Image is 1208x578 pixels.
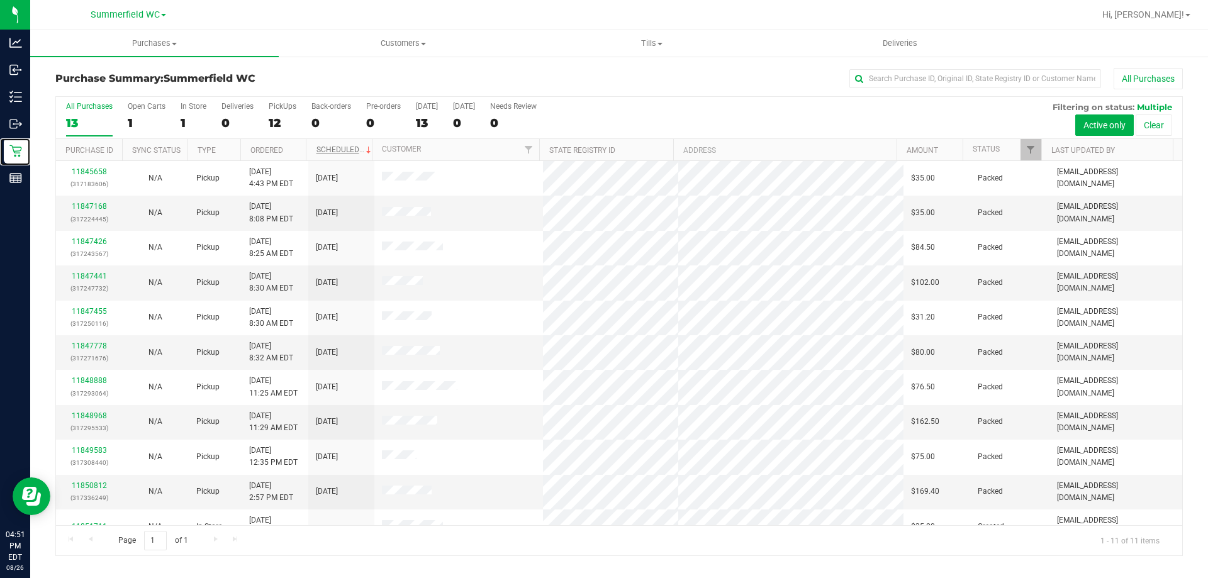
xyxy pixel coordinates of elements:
h3: Purchase Summary: [55,73,431,84]
a: Deliveries [776,30,1024,57]
span: [DATE] 8:08 PM EDT [249,201,293,225]
a: 11850812 [72,481,107,490]
span: [DATE] 8:30 AM EDT [249,270,293,294]
div: 0 [453,116,475,130]
button: N/A [148,381,162,393]
span: Not Applicable [148,348,162,357]
span: Tills [528,38,775,49]
a: 11851711 [72,522,107,531]
p: (317247732) [64,282,115,294]
th: Address [673,139,897,161]
span: Pickup [196,347,220,358]
input: Search Purchase ID, Original ID, State Registry ID or Customer Name... [849,69,1101,88]
div: Deliveries [221,102,254,111]
span: [EMAIL_ADDRESS][DOMAIN_NAME] [1057,445,1175,469]
span: [DATE] [316,347,338,358]
button: N/A [148,311,162,323]
div: 0 [490,116,537,130]
span: [DATE] 11:29 AM EDT [249,410,298,434]
span: [EMAIL_ADDRESS][DOMAIN_NAME] [1057,166,1175,190]
div: PickUps [269,102,296,111]
span: Packed [978,311,1003,323]
a: 11847778 [72,342,107,350]
span: Not Applicable [148,382,162,391]
button: N/A [148,207,162,219]
span: Packed [978,381,1003,393]
div: All Purchases [66,102,113,111]
a: 11847441 [72,272,107,281]
span: [EMAIL_ADDRESS][DOMAIN_NAME] [1057,375,1175,399]
div: Open Carts [128,102,165,111]
p: (317295533) [64,422,115,434]
span: Not Applicable [148,452,162,461]
span: [DATE] 11:25 AM EDT [249,375,298,399]
p: 08/26 [6,563,25,572]
div: 0 [221,116,254,130]
span: [DATE] 12:35 PM EDT [249,445,298,469]
a: Ordered [250,146,283,155]
span: [DATE] [316,451,338,463]
span: $84.50 [911,242,935,253]
span: [DATE] 4:43 PM EDT [249,166,293,190]
span: Packed [978,242,1003,253]
div: 1 [128,116,165,130]
span: Not Applicable [148,522,162,531]
span: Purchases [30,38,279,49]
inline-svg: Outbound [9,118,22,130]
span: [DATE] [316,242,338,253]
span: Pickup [196,311,220,323]
span: [DATE] [316,207,338,219]
span: [DATE] 8:30 AM EDT [249,306,293,330]
a: 11849583 [72,446,107,455]
span: $102.00 [911,277,939,289]
span: [DATE] [316,381,338,393]
button: N/A [148,486,162,497]
button: Clear [1136,114,1172,136]
span: [DATE] [316,416,338,428]
button: N/A [148,521,162,533]
span: Not Applicable [148,174,162,182]
p: 04:51 PM EDT [6,529,25,563]
span: Pickup [196,451,220,463]
inline-svg: Inventory [9,91,22,103]
a: 11847455 [72,307,107,316]
span: Pickup [196,242,220,253]
button: N/A [148,172,162,184]
button: All Purchases [1114,68,1183,89]
span: [DATE] 8:32 AM EDT [249,340,293,364]
span: 1 - 11 of 11 items [1090,531,1170,550]
a: 11847426 [72,237,107,246]
button: N/A [148,347,162,358]
button: N/A [148,451,162,463]
span: $162.50 [911,416,939,428]
span: Not Applicable [148,313,162,321]
a: 11845658 [72,167,107,176]
span: Pickup [196,277,220,289]
span: Pickup [196,486,220,497]
span: [DATE] 8:25 AM EDT [249,236,293,260]
span: [EMAIL_ADDRESS][DOMAIN_NAME] [1057,340,1175,364]
p: (317250116) [64,318,115,330]
a: Tills [527,30,776,57]
div: 12 [269,116,296,130]
span: Deliveries [866,38,934,49]
span: Not Applicable [148,487,162,496]
div: Back-orders [311,102,351,111]
span: [EMAIL_ADDRESS][DOMAIN_NAME] [1057,410,1175,434]
p: (317293064) [64,387,115,399]
span: Hi, [PERSON_NAME]! [1102,9,1184,19]
span: Summerfield WC [164,72,255,84]
a: Filter [1021,139,1041,160]
div: [DATE] [416,102,438,111]
inline-svg: Retail [9,145,22,157]
span: $76.50 [911,381,935,393]
a: State Registry ID [549,146,615,155]
p: (317271676) [64,352,115,364]
span: Customers [279,38,527,49]
a: Scheduled [316,145,374,154]
span: [DATE] [316,277,338,289]
button: N/A [148,242,162,253]
inline-svg: Analytics [9,36,22,49]
span: Not Applicable [148,243,162,252]
span: Not Applicable [148,417,162,426]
